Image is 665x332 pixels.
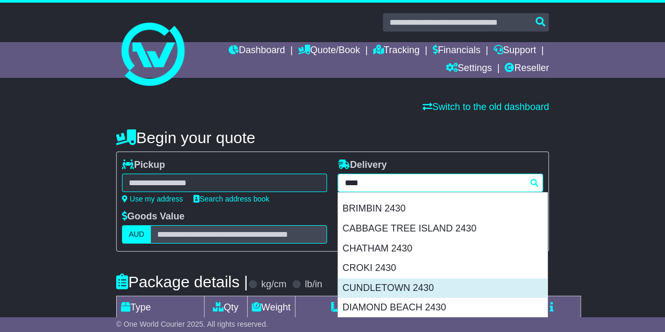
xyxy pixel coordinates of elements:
[505,60,549,78] a: Reseller
[122,159,165,171] label: Pickup
[423,102,549,112] a: Switch to the old dashboard
[295,296,475,319] td: Dimensions (L x W x H)
[229,42,285,60] a: Dashboard
[261,279,287,290] label: kg/cm
[373,42,420,60] a: Tracking
[338,219,547,239] div: CABBAGE TREE ISLAND 2430
[116,296,204,319] td: Type
[247,296,295,319] td: Weight
[116,273,248,290] h4: Package details |
[116,129,549,146] h4: Begin your quote
[445,60,492,78] a: Settings
[298,42,360,60] a: Quote/Book
[122,195,183,203] a: Use my address
[338,298,547,318] div: DIAMOND BEACH 2430
[337,174,543,192] typeahead: Please provide city
[337,159,386,171] label: Delivery
[193,195,269,203] a: Search address book
[338,278,547,298] div: CUNDLETOWN 2430
[204,296,247,319] td: Qty
[493,42,536,60] a: Support
[338,199,547,219] div: BRIMBIN 2430
[305,279,322,290] label: lb/in
[433,42,480,60] a: Financials
[338,239,547,259] div: CHATHAM 2430
[116,320,268,328] span: © One World Courier 2025. All rights reserved.
[122,211,185,223] label: Goods Value
[122,225,151,244] label: AUD
[338,258,547,278] div: CROKI 2430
